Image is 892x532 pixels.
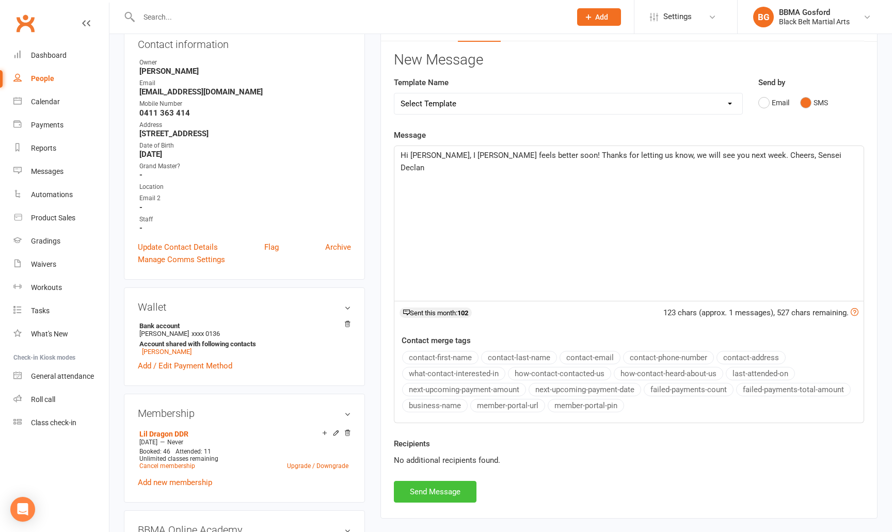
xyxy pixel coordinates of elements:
button: contact-email [560,351,620,364]
div: Payments [31,121,63,129]
button: contact-first-name [402,351,479,364]
div: Dashboard [31,51,67,59]
a: [PERSON_NAME] [142,348,192,356]
div: Product Sales [31,214,75,222]
div: 123 chars (approx. 1 messages), 527 chars remaining. [663,307,858,319]
strong: 0411 363 414 [139,108,351,118]
a: Automations [13,183,109,206]
div: Messages [31,167,63,175]
a: Clubworx [12,10,38,36]
div: No additional recipients found. [394,454,864,466]
button: Email [758,93,789,112]
div: BBMA Gosford [779,8,850,17]
strong: 102 [457,309,468,317]
div: Staff [139,215,351,224]
button: Add [577,8,621,26]
a: Waivers [13,253,109,276]
div: People [31,74,54,83]
div: Tasks [31,307,50,315]
div: Black Belt Martial Arts [779,17,850,26]
a: General attendance kiosk mode [13,365,109,388]
div: Reports [31,144,56,152]
strong: [EMAIL_ADDRESS][DOMAIN_NAME] [139,87,351,96]
span: [DATE] [139,439,157,446]
div: Email 2 [139,194,351,203]
a: Gradings [13,230,109,253]
h3: Contact information [138,35,351,50]
a: Dashboard [13,44,109,67]
button: Send Message [394,481,476,503]
button: contact-last-name [481,351,557,364]
button: SMS [800,93,828,112]
div: General attendance [31,372,94,380]
a: Product Sales [13,206,109,230]
strong: [PERSON_NAME] [139,67,351,76]
button: member-portal-url [470,399,545,412]
div: BG [753,7,774,27]
a: Add new membership [138,478,212,487]
span: Add [595,13,608,21]
div: Address [139,120,351,130]
div: Date of Birth [139,141,351,151]
span: Booked: 46 [139,448,170,455]
strong: - [139,223,351,233]
div: Open Intercom Messenger [10,497,35,522]
a: Payments [13,114,109,137]
strong: [DATE] [139,150,351,159]
label: Contact merge tags [402,334,471,347]
a: Workouts [13,276,109,299]
div: Calendar [31,98,60,106]
div: Waivers [31,260,56,268]
div: Location [139,182,351,192]
button: how-contact-heard-about-us [614,367,723,380]
span: Never [167,439,183,446]
strong: Bank account [139,322,346,330]
div: Workouts [31,283,62,292]
input: Search... [136,10,564,24]
div: Automations [31,190,73,199]
label: Template Name [394,76,449,89]
a: Archive [325,241,351,253]
button: next-upcoming-payment-amount [402,383,526,396]
a: Upgrade / Downgrade [287,462,348,470]
button: member-portal-pin [548,399,624,412]
a: Calendar [13,90,109,114]
span: Hi [PERSON_NAME], I [PERSON_NAME] feels better soon! Thanks for letting us know, we will see you ... [401,151,843,172]
a: Lil Dragon DDR [139,430,188,438]
strong: - [139,203,351,212]
button: how-contact-contacted-us [508,367,611,380]
div: What's New [31,330,68,338]
strong: Account shared with following contacts [139,340,346,348]
div: Class check-in [31,418,76,427]
div: Mobile Number [139,99,351,109]
label: Send by [758,76,785,89]
h3: Wallet [138,301,351,313]
button: failed-payments-count [644,383,734,396]
div: — [137,438,351,446]
h3: New Message [394,52,864,68]
a: Cancel membership [139,462,195,470]
div: Email [139,78,351,88]
a: People [13,67,109,90]
a: Tasks [13,299,109,323]
span: Unlimited classes remaining [139,455,218,462]
a: Manage Comms Settings [138,253,225,266]
a: Update Contact Details [138,241,218,253]
a: Flag [264,241,279,253]
div: Sent this month: [400,308,472,318]
span: xxxx 0136 [192,330,220,337]
span: Attended: 11 [176,448,211,455]
h3: Membership [138,408,351,419]
button: contact-phone-number [623,351,714,364]
div: Gradings [31,237,60,245]
a: Add / Edit Payment Method [138,360,232,372]
strong: - [139,170,351,180]
span: Settings [663,5,692,28]
label: Recipients [394,438,430,450]
a: Class kiosk mode [13,411,109,434]
strong: [STREET_ADDRESS] [139,129,351,138]
a: Roll call [13,388,109,411]
li: [PERSON_NAME] [138,320,351,357]
button: failed-payments-total-amount [736,383,851,396]
a: Messages [13,160,109,183]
